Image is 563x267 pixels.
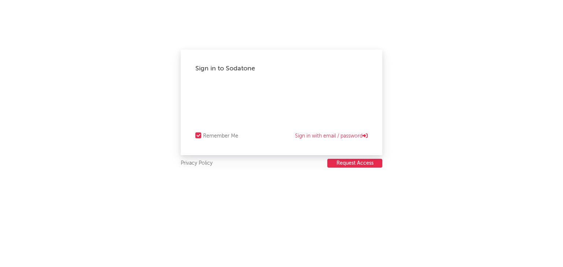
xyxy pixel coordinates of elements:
button: Request Access [327,159,382,168]
a: Privacy Policy [181,159,213,168]
div: Remember Me [203,132,238,140]
div: Sign in to Sodatone [195,64,368,73]
a: Sign in with email / password [295,132,368,140]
